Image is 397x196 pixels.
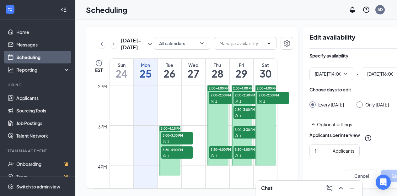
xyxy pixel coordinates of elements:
[182,59,205,82] a: August 27, 2025
[182,62,205,68] div: Wed
[283,40,291,47] svg: Settings
[309,86,351,93] div: Choose days to edit
[16,104,70,117] a: Sourcing Tools
[95,67,103,73] span: EST
[182,68,205,79] h1: 27
[16,92,70,104] a: Applicants
[235,100,239,103] svg: User
[254,62,277,68] div: Sat
[239,134,241,138] span: 1
[326,184,333,192] svg: ComposeMessage
[233,126,265,133] span: 3:00-3:30 PM
[110,59,133,82] a: August 24, 2025
[233,86,253,90] span: 2:00-4:00 PM
[61,7,67,13] svg: Collapse
[16,158,70,170] a: OnboardingCrown
[376,175,391,190] div: Open Intercom Messenger
[163,140,166,144] svg: User
[230,68,253,79] h1: 29
[163,154,166,158] svg: User
[154,37,210,50] button: All calendarsChevronDown
[254,68,277,79] h1: 30
[110,39,117,49] button: ChevronRight
[8,183,14,190] svg: Settings
[16,26,70,38] a: Home
[161,126,181,131] span: 3:00-4:15 PM
[254,59,277,82] a: August 30, 2025
[365,101,389,108] div: Only [DATE]
[158,62,181,68] div: Tue
[209,86,229,90] span: 2:00-4:00 PM
[110,62,133,68] div: Sun
[281,37,293,51] a: Settings
[16,129,70,142] a: Talent Network
[261,185,272,192] h3: Chat
[343,71,348,76] svg: ChevronDown
[110,40,117,48] svg: ChevronRight
[259,100,262,103] svg: User
[8,148,69,154] div: Team Management
[349,6,356,14] svg: Notifications
[199,40,205,46] svg: ChevronDown
[211,154,214,158] svg: User
[16,38,70,51] a: Messages
[219,40,264,47] input: Manage availability
[347,183,357,193] button: Minimize
[239,99,241,104] span: 1
[364,134,372,142] svg: QuestionInfo
[134,59,157,82] a: August 25, 2025
[309,52,348,59] div: Specify availability
[206,59,229,82] a: August 28, 2025
[209,92,241,98] span: 2:00-2:30 PM
[348,184,356,192] svg: Minimize
[146,40,154,48] svg: SmallChevronDown
[233,106,265,112] span: 2:30-3:00 PM
[134,62,157,68] div: Mon
[233,146,265,152] span: 3:30-4:00 PM
[235,114,239,118] svg: User
[99,40,105,48] svg: ChevronLeft
[362,6,370,14] svg: QuestionInfo
[235,134,239,138] svg: User
[281,37,293,50] button: Settings
[233,92,265,98] span: 2:00-2:30 PM
[318,101,344,108] div: Every [DATE]
[97,163,108,170] div: 4pm
[325,183,335,193] button: ComposeMessage
[97,123,108,130] div: 3pm
[378,7,383,12] div: AD
[7,6,13,13] svg: WorkstreamLogo
[16,183,60,190] div: Switch to admin view
[235,154,239,158] svg: User
[161,146,193,153] span: 3:30-4:00 PM
[98,39,105,49] button: ChevronLeft
[230,62,253,68] div: Fri
[134,68,157,79] h1: 25
[337,184,345,192] svg: ChevronUp
[161,132,193,138] span: 3:00-3:30 PM
[97,83,108,90] div: 2pm
[8,82,69,88] div: Hiring
[257,86,277,90] span: 2:00-4:00 PM
[16,51,70,63] a: Scheduling
[239,114,241,118] span: 1
[167,154,169,158] span: 1
[206,68,229,79] h1: 28
[211,100,214,103] svg: User
[86,4,127,15] h1: Scheduling
[158,59,181,82] a: August 26, 2025
[263,99,265,104] span: 1
[346,170,377,182] button: Cancel
[239,154,241,158] span: 1
[8,67,14,73] svg: Analysis
[215,154,217,158] span: 1
[309,132,360,138] div: Applicants per interview
[95,59,103,67] svg: Clock
[336,183,346,193] button: ChevronUp
[230,59,253,82] a: August 29, 2025
[333,147,354,154] div: Applicants
[257,92,289,98] span: 2:00-2:30 PM
[206,62,229,68] div: Thu
[158,68,181,79] h1: 26
[215,99,217,104] span: 1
